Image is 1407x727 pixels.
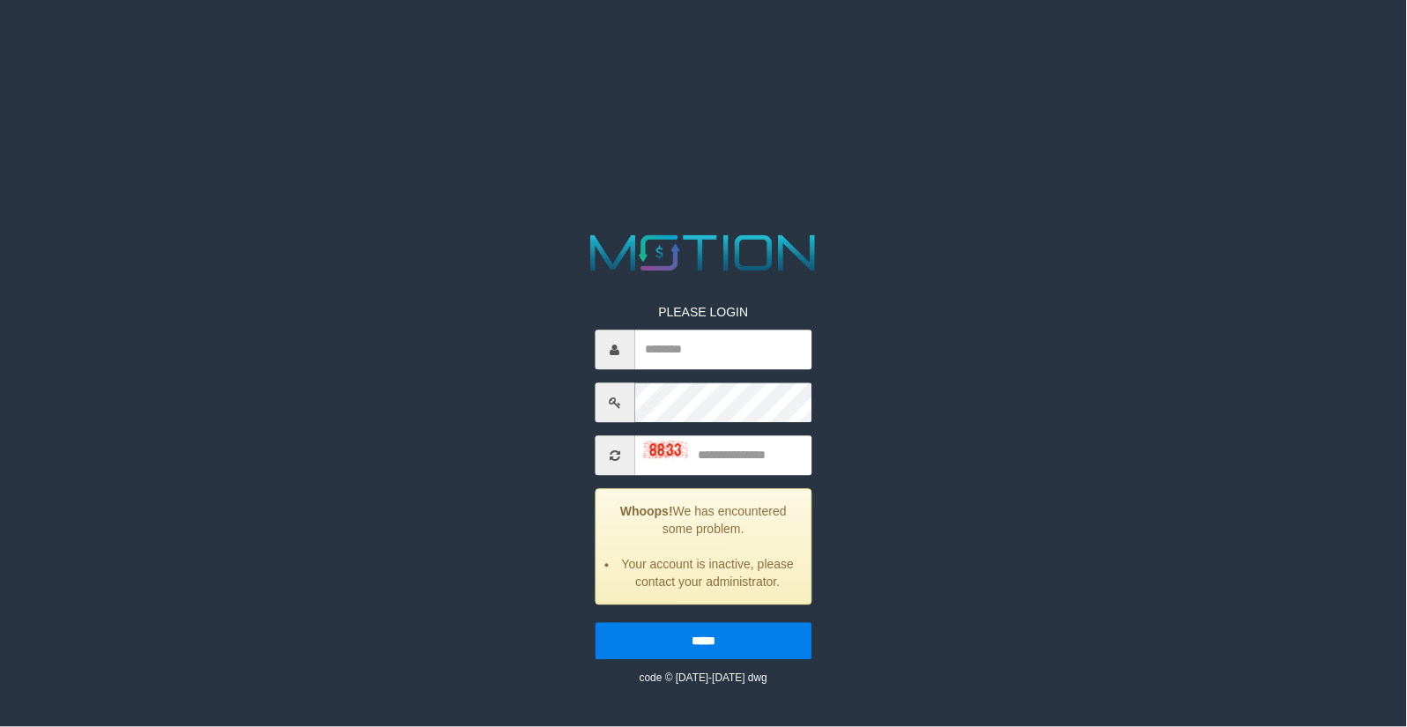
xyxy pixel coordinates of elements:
[618,556,797,591] li: Your account is inactive, please contact your administrator.
[643,441,687,459] img: captcha
[620,505,673,519] strong: Whoops!
[640,672,767,685] small: code © [DATE]-[DATE] dwg
[595,304,811,322] p: PLEASE LOGIN
[595,489,811,605] div: We has encountered some problem.
[581,229,826,278] img: MOTION_logo.png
